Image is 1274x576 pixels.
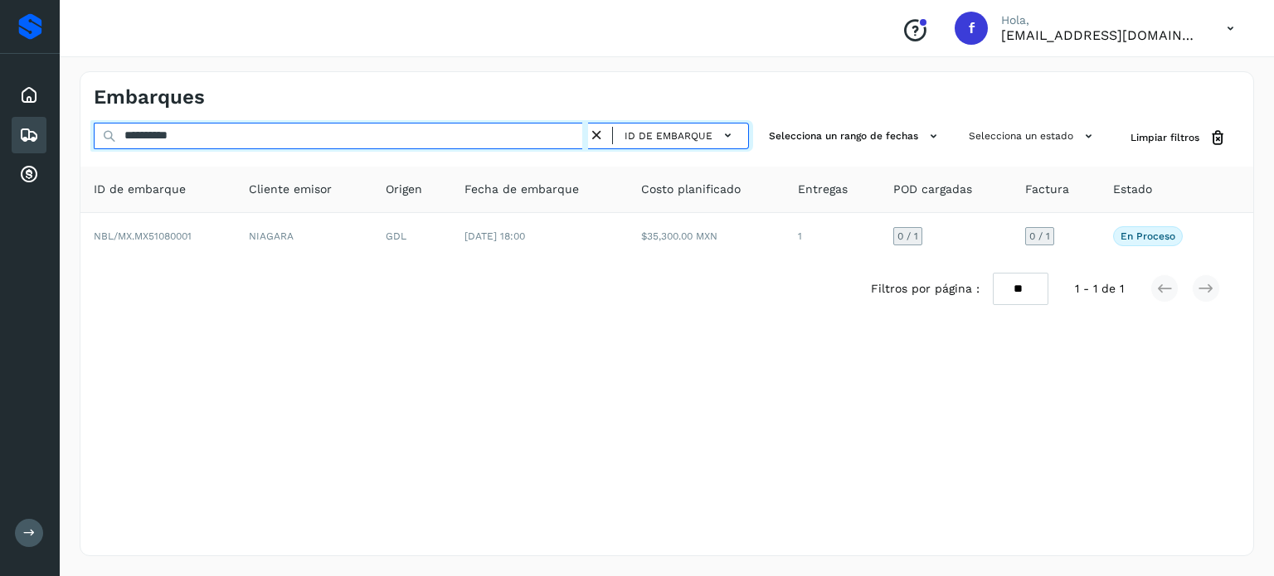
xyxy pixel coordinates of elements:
button: Limpiar filtros [1117,123,1240,153]
span: Origen [386,181,422,198]
span: Costo planificado [641,181,741,198]
span: Filtros por página : [871,280,980,298]
button: Selecciona un estado [962,123,1104,150]
span: [DATE] 18:00 [464,230,525,242]
span: NBL/MX.MX51080001 [94,230,192,242]
td: $35,300.00 MXN [628,213,785,259]
p: Hola, [1001,13,1200,27]
p: En proceso [1121,230,1175,242]
span: 0 / 1 [1029,231,1050,241]
span: POD cargadas [893,181,972,198]
td: GDL [372,213,451,259]
span: Cliente emisor [249,181,332,198]
span: Entregas [798,181,848,198]
div: Embarques [12,117,46,153]
span: Estado [1113,181,1152,198]
div: Cuentas por cobrar [12,157,46,193]
span: 1 - 1 de 1 [1075,280,1124,298]
span: ID de embarque [625,128,712,143]
span: ID de embarque [94,181,186,198]
button: Selecciona un rango de fechas [762,123,949,150]
td: 1 [785,213,880,259]
h4: Embarques [94,85,205,109]
button: ID de embarque [620,123,742,148]
div: Inicio [12,77,46,114]
p: fyc3@mexamerik.com [1001,27,1200,43]
span: Factura [1025,181,1069,198]
td: NIAGARA [236,213,372,259]
span: Limpiar filtros [1131,130,1199,145]
span: Fecha de embarque [464,181,579,198]
span: 0 / 1 [897,231,918,241]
